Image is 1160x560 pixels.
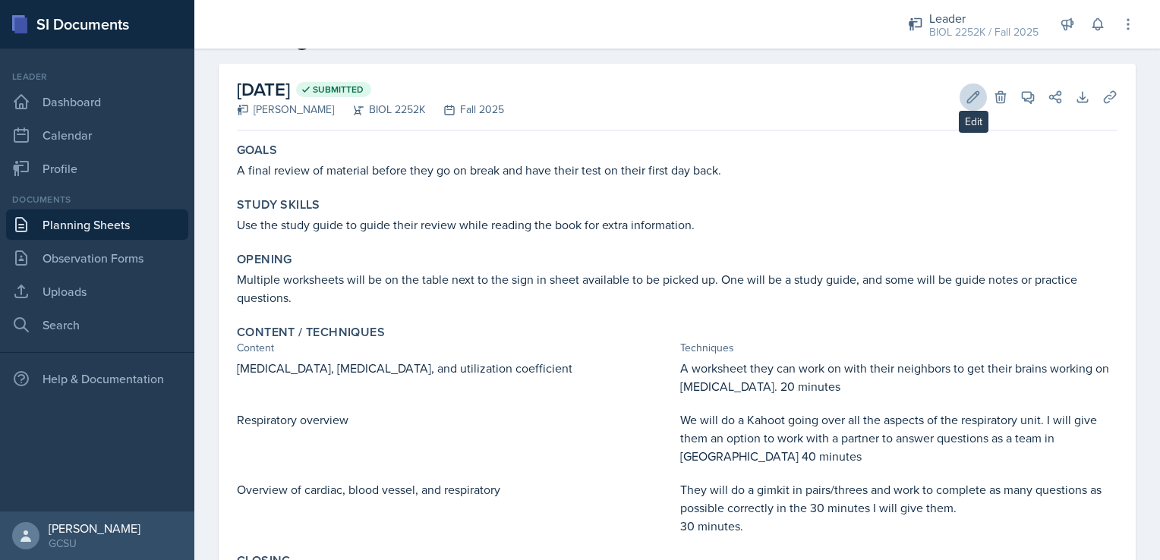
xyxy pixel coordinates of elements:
[680,359,1117,395] p: A worksheet they can work on with their neighbors to get their brains working on [MEDICAL_DATA]. ...
[49,521,140,536] div: [PERSON_NAME]
[237,76,504,103] h2: [DATE]
[237,340,674,356] div: Content
[6,70,188,83] div: Leader
[6,243,188,273] a: Observation Forms
[237,359,674,377] p: [MEDICAL_DATA], [MEDICAL_DATA], and utilization coefficient
[219,24,1136,52] h2: Planning Sheet
[929,24,1039,40] div: BIOL 2252K / Fall 2025
[960,83,987,111] button: Edit
[237,480,674,499] p: Overview of cardiac, blood vessel, and respiratory
[6,193,188,206] div: Documents
[680,411,1117,465] p: We will do a Kahoot going over all the aspects of the respiratory unit. I will give them an optio...
[237,325,385,340] label: Content / Techniques
[6,276,188,307] a: Uploads
[6,153,188,184] a: Profile
[6,363,188,394] div: Help & Documentation
[929,9,1039,27] div: Leader
[680,517,1117,535] p: 30 minutes.
[680,340,1117,356] div: Techniques
[237,102,334,118] div: [PERSON_NAME]
[237,161,1117,179] p: A final review of material before they go on break and have their test on their first day back.
[237,216,1117,234] p: Use the study guide to guide their review while reading the book for extra information.
[425,102,504,118] div: Fall 2025
[49,536,140,551] div: GCSU
[6,87,188,117] a: Dashboard
[237,252,292,267] label: Opening
[6,209,188,240] a: Planning Sheets
[237,143,277,158] label: Goals
[334,102,425,118] div: BIOL 2252K
[237,270,1117,307] p: Multiple worksheets will be on the table next to the sign in sheet available to be picked up. One...
[6,120,188,150] a: Calendar
[680,480,1117,517] p: They will do a gimkit in pairs/threes and work to complete as many questions as possible correctl...
[237,197,320,212] label: Study Skills
[313,83,364,96] span: Submitted
[237,411,674,429] p: Respiratory overview
[6,310,188,340] a: Search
